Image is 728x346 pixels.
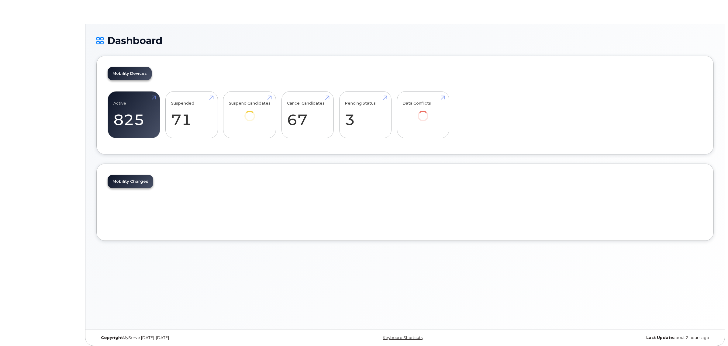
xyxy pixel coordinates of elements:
[508,335,714,340] div: about 2 hours ago
[96,335,302,340] div: MyServe [DATE]–[DATE]
[646,335,673,340] strong: Last Update
[171,95,212,135] a: Suspended 71
[96,35,714,46] h1: Dashboard
[101,335,123,340] strong: Copyright
[345,95,386,135] a: Pending Status 3
[402,95,443,130] a: Data Conflicts
[113,95,154,135] a: Active 825
[229,95,271,130] a: Suspend Candidates
[108,175,153,188] a: Mobility Charges
[287,95,328,135] a: Cancel Candidates 67
[383,335,423,340] a: Keyboard Shortcuts
[108,67,152,80] a: Mobility Devices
